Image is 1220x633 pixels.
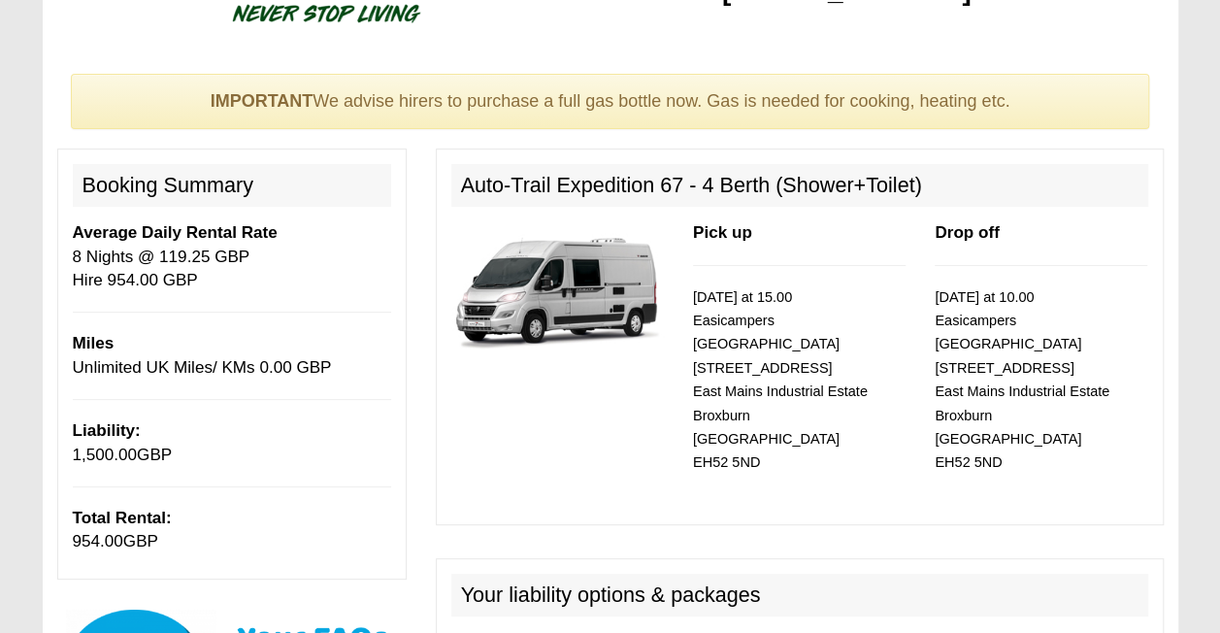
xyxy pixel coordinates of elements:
p: GBP [73,507,391,554]
img: 337.jpg [451,221,664,358]
b: Total Rental: [73,509,172,527]
span: 954.00 [73,532,123,550]
p: GBP [73,419,391,467]
small: [DATE] at 10.00 Easicampers [GEOGRAPHIC_DATA] [STREET_ADDRESS] East Mains Industrial Estate Broxb... [935,289,1109,471]
p: Unlimited UK Miles/ KMs 0.00 GBP [73,332,391,380]
span: 1,500.00 [73,446,138,464]
b: Pick up [693,223,752,242]
h2: Your liability options & packages [451,574,1148,616]
strong: IMPORTANT [211,91,313,111]
b: Average Daily Rental Rate [73,223,278,242]
b: Miles [73,334,115,352]
div: We advise hirers to purchase a full gas bottle now. Gas is needed for cooking, heating etc. [71,74,1150,130]
small: [DATE] at 15.00 Easicampers [GEOGRAPHIC_DATA] [STREET_ADDRESS] East Mains Industrial Estate Broxb... [693,289,868,471]
h2: Booking Summary [73,164,391,207]
p: 8 Nights @ 119.25 GBP Hire 954.00 GBP [73,221,391,292]
b: Drop off [935,223,999,242]
b: Liability: [73,421,141,440]
h2: Auto-Trail Expedition 67 - 4 Berth (Shower+Toilet) [451,164,1148,207]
